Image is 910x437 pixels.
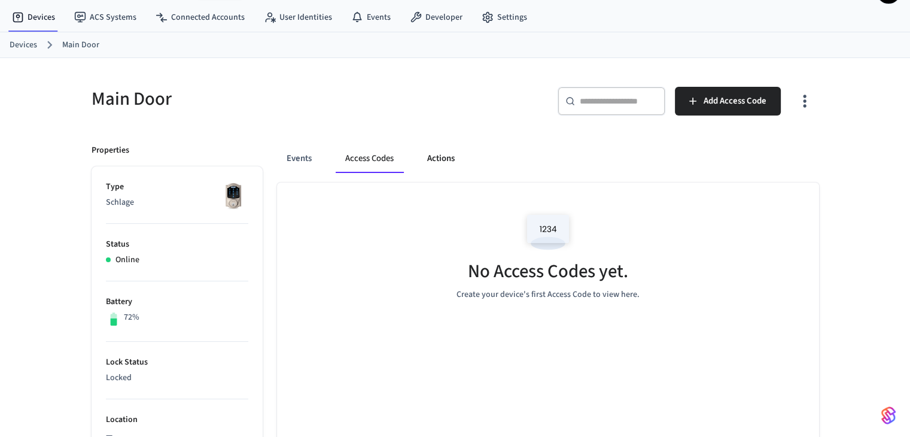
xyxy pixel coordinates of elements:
[472,7,537,28] a: Settings
[106,372,248,384] p: Locked
[400,7,472,28] a: Developer
[106,356,248,369] p: Lock Status
[106,414,248,426] p: Location
[675,87,781,116] button: Add Access Code
[521,207,575,257] img: Access Codes Empty State
[277,144,819,173] div: ant example
[106,181,248,193] p: Type
[106,296,248,308] p: Battery
[342,7,400,28] a: Events
[418,144,464,173] button: Actions
[92,144,129,157] p: Properties
[10,39,37,51] a: Devices
[124,311,139,324] p: 72%
[704,93,766,109] span: Add Access Code
[881,406,896,425] img: SeamLogoGradient.69752ec5.svg
[277,144,321,173] button: Events
[92,87,448,111] h5: Main Door
[62,39,99,51] a: Main Door
[65,7,146,28] a: ACS Systems
[218,181,248,211] img: Schlage Sense Smart Deadbolt with Camelot Trim, Front
[336,144,403,173] button: Access Codes
[106,196,248,209] p: Schlage
[106,238,248,251] p: Status
[254,7,342,28] a: User Identities
[146,7,254,28] a: Connected Accounts
[115,254,139,266] p: Online
[456,289,640,301] p: Create your device's first Access Code to view here.
[468,259,628,284] h5: No Access Codes yet.
[2,7,65,28] a: Devices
